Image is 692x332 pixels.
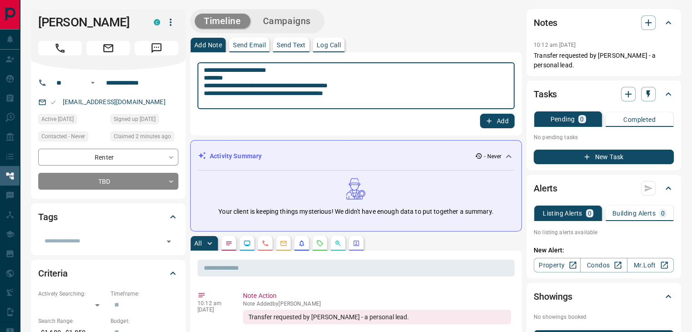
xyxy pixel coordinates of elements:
p: 0 [661,210,665,216]
span: Message [135,41,178,55]
h2: Notes [534,15,557,30]
button: Open [162,235,175,248]
p: No pending tasks [534,131,674,144]
p: Log Call [317,42,341,48]
div: condos.ca [154,19,160,25]
p: Pending [550,116,575,122]
p: 0 [580,116,584,122]
p: Note Action [243,291,511,301]
div: Sat Apr 11 2020 [111,114,178,127]
svg: Lead Browsing Activity [243,240,251,247]
span: Contacted - Never [41,132,85,141]
p: Your client is keeping things mysterious! We didn't have enough data to put together a summary. [218,207,493,216]
h2: Alerts [534,181,557,196]
svg: Opportunities [334,240,342,247]
span: Call [38,41,82,55]
p: No listing alerts available [534,228,674,236]
p: Actively Searching: [38,290,106,298]
a: Mr.Loft [627,258,674,272]
p: All [194,240,202,246]
svg: Email Valid [50,99,56,106]
p: 10:12 am [197,300,229,307]
p: Completed [623,116,656,123]
button: Open [87,77,98,88]
svg: Requests [316,240,323,247]
svg: Calls [262,240,269,247]
button: Add [480,114,515,128]
h2: Tasks [534,87,557,101]
p: [DATE] [197,307,229,313]
p: Add Note [194,42,222,48]
span: Active [DATE] [41,115,74,124]
p: Send Email [233,42,266,48]
h2: Tags [38,210,57,224]
p: Timeframe: [111,290,178,298]
p: Activity Summary [210,151,262,161]
div: Fri Aug 15 2025 [111,131,178,144]
a: Property [534,258,581,272]
p: Send Text [277,42,306,48]
p: 0 [588,210,591,216]
p: 10:12 am [DATE] [534,42,576,48]
p: Building Alerts [612,210,656,216]
p: Search Range: [38,317,106,325]
button: Timeline [195,14,250,29]
p: Listing Alerts [543,210,582,216]
h2: Showings [534,289,572,304]
h1: [PERSON_NAME] [38,15,140,30]
svg: Notes [225,240,232,247]
a: Condos [580,258,627,272]
div: Criteria [38,262,178,284]
svg: Emails [280,240,287,247]
p: Transfer requested by [PERSON_NAME] - a personal lead. [534,51,674,70]
button: Campaigns [254,14,320,29]
svg: Listing Alerts [298,240,305,247]
p: - Never [484,152,501,161]
p: New Alert: [534,246,674,255]
div: Activity Summary- Never [198,148,514,165]
p: Budget: [111,317,178,325]
div: Notes [534,12,674,34]
div: Tasks [534,83,674,105]
button: New Task [534,150,674,164]
div: Renter [38,149,178,166]
p: No showings booked [534,313,674,321]
div: TBD [38,173,178,190]
div: Sat Apr 11 2020 [38,114,106,127]
div: Showings [534,286,674,307]
p: Note Added by [PERSON_NAME] [243,301,511,307]
div: Alerts [534,177,674,199]
div: Tags [38,206,178,228]
span: Email [86,41,130,55]
span: Signed up [DATE] [114,115,156,124]
svg: Agent Actions [353,240,360,247]
span: Claimed 2 minutes ago [114,132,171,141]
a: [EMAIL_ADDRESS][DOMAIN_NAME] [63,98,166,106]
h2: Criteria [38,266,68,281]
div: Transfer requested by [PERSON_NAME] - a personal lead. [243,310,511,324]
